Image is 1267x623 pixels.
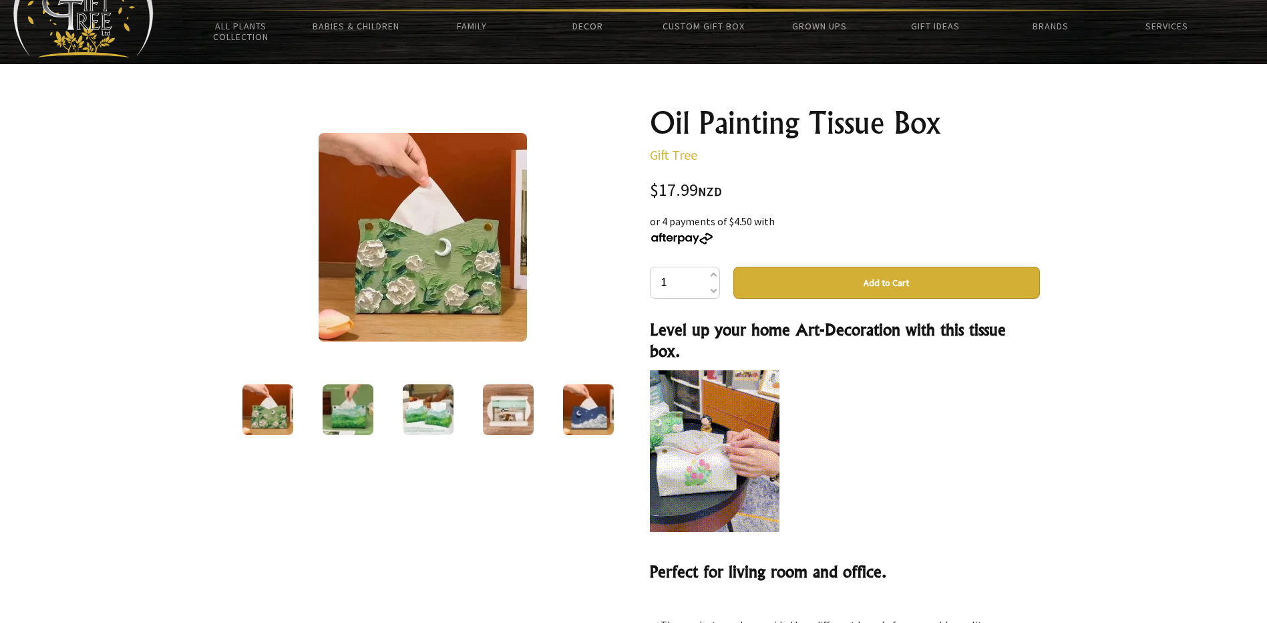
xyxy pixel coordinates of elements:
[483,384,534,435] img: Oil Painting Tissue Box
[650,562,887,582] strong: Perfect for living room and office.
[299,12,414,40] a: Babies & Children
[761,12,877,40] a: Grown Ups
[733,267,1040,299] button: Add to Cart
[183,12,299,51] a: All Plants Collection
[650,182,1040,200] div: $17.99
[242,384,293,435] img: Oil Painting Tissue Box
[698,184,722,199] span: NZD
[319,133,527,342] img: Oil Painting Tissue Box
[323,384,373,435] img: Oil Painting Tissue Box
[646,12,761,40] a: Custom Gift Box
[563,384,614,435] img: Oil Painting Tissue Box
[650,233,714,245] img: Afterpay
[530,12,645,40] a: Decor
[403,384,454,435] img: Oil Painting Tissue Box
[650,213,1040,245] div: or 4 payments of $4.50 with
[650,320,1006,361] strong: Level up your home Art-Decoration with this tissue box.
[993,12,1109,40] a: Brands
[650,146,697,163] a: Gift Tree
[650,107,1040,139] h1: Oil Painting Tissue Box
[414,12,530,40] a: Family
[877,12,992,40] a: Gift Ideas
[1109,12,1224,40] a: Services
